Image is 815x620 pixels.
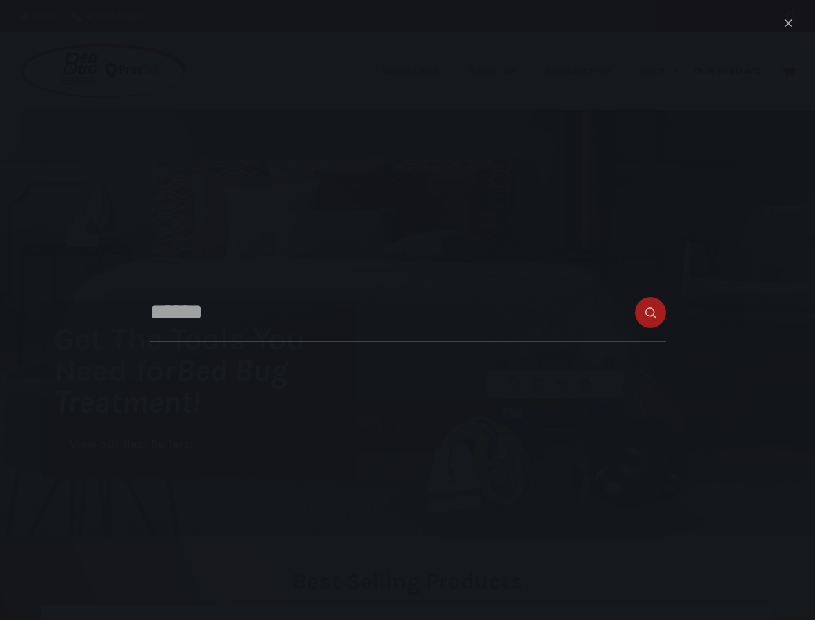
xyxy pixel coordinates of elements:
[632,32,686,110] a: Shop
[374,32,768,110] nav: Primary
[70,439,194,451] span: View our Best Sellers!
[686,32,768,110] a: Our Reviews
[10,5,49,44] button: Open LiveChat chat widget
[786,12,796,21] button: Search
[460,32,537,110] a: About Us
[54,352,288,420] i: Bed Bug Treatment!
[41,570,774,593] h2: Best Selling Products
[538,32,632,110] a: Information
[54,323,355,418] h1: Get The Tools You Need for
[19,43,188,100] img: Prevsol/Bed Bug Heat Doctor
[54,431,209,459] a: View our Best Sellers!
[374,32,460,110] a: Industries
